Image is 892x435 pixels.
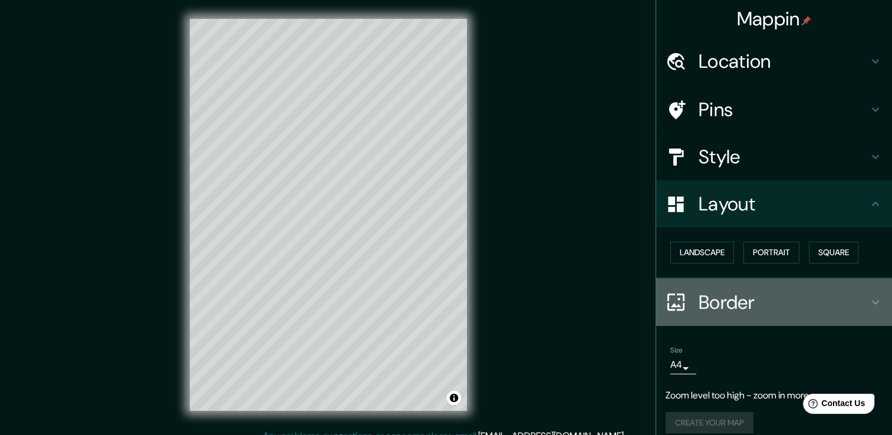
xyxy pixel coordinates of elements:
div: A4 [670,355,696,374]
h4: Location [699,50,868,73]
button: Toggle attribution [447,391,461,405]
h4: Mappin [737,7,812,31]
div: Pins [656,86,892,133]
h4: Pins [699,98,868,121]
h4: Layout [699,192,868,216]
div: Border [656,279,892,326]
button: Square [809,242,858,263]
p: Zoom level too high - zoom in more [666,388,883,403]
h4: Border [699,291,868,314]
iframe: Help widget launcher [787,389,879,422]
button: Landscape [670,242,734,263]
h4: Style [699,145,868,169]
div: Style [656,133,892,180]
div: Location [656,38,892,85]
button: Portrait [743,242,799,263]
label: Size [670,345,683,355]
img: pin-icon.png [802,16,811,25]
div: Layout [656,180,892,228]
